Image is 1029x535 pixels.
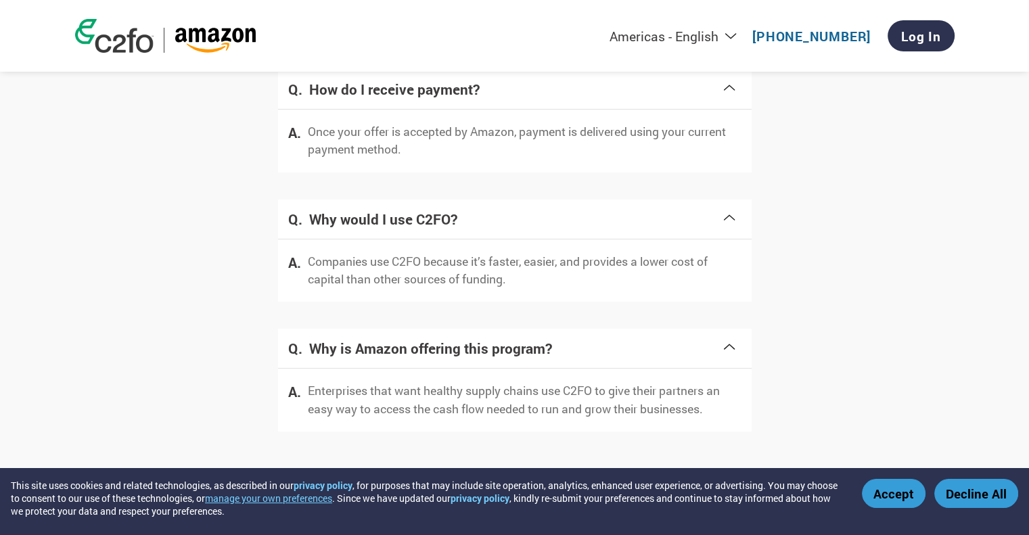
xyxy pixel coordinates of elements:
[752,28,871,45] a: [PHONE_NUMBER]
[75,19,154,53] img: c2fo logo
[308,123,741,159] p: Once your offer is accepted by Amazon, payment is delivered using your current payment method.
[175,28,256,53] img: Amazon
[308,382,741,418] p: Enterprises that want healthy supply chains use C2FO to give their partners an easy way to access...
[888,20,955,51] a: Log In
[308,253,741,289] p: Companies use C2FO because it’s faster, easier, and provides a lower cost of capital than other s...
[934,479,1018,508] button: Decline All
[451,492,509,505] a: privacy policy
[309,80,721,99] h4: How do I receive payment?
[309,339,721,358] h4: Why is Amazon offering this program?
[11,479,842,517] div: This site uses cookies and related technologies, as described in our , for purposes that may incl...
[309,210,721,229] h4: Why would I use C2FO?
[205,492,332,505] button: manage your own preferences
[294,479,352,492] a: privacy policy
[862,479,925,508] button: Accept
